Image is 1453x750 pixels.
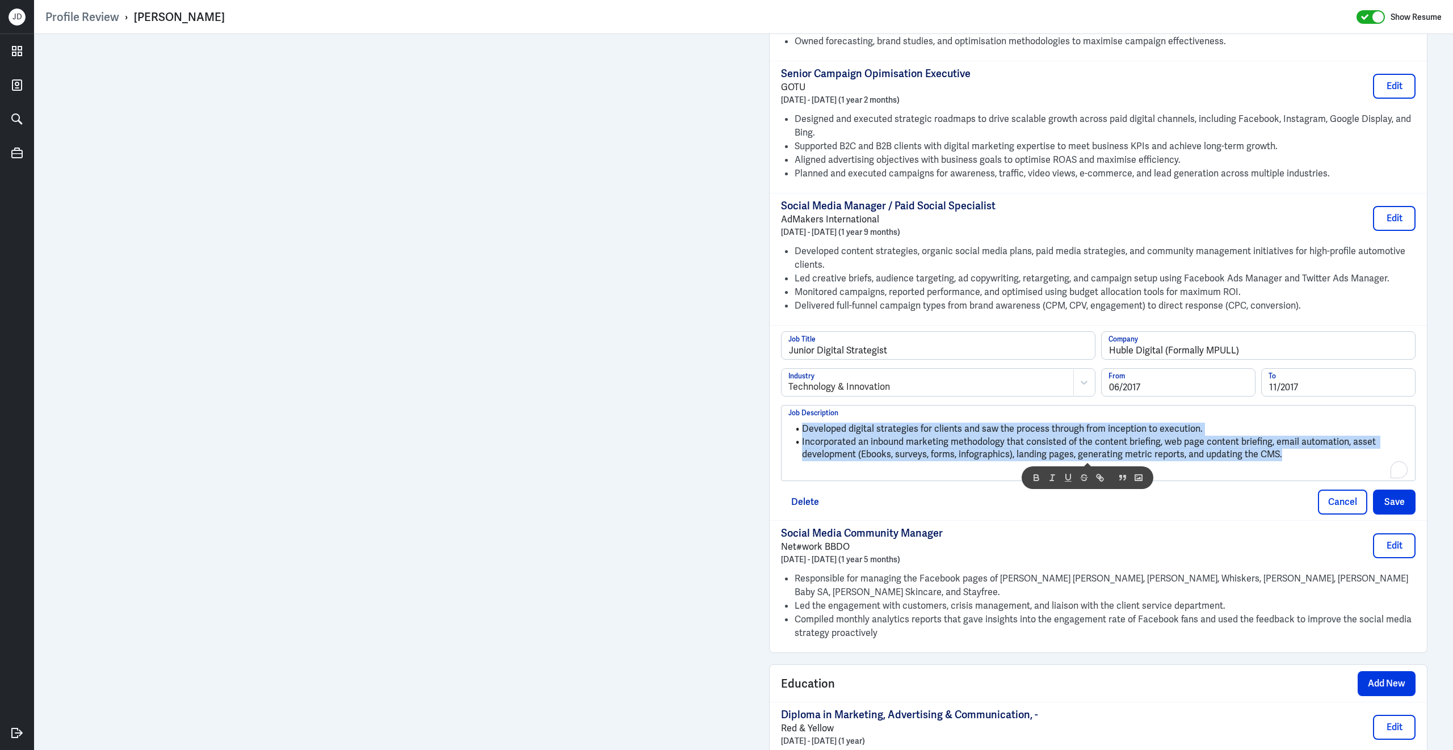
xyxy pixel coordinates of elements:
[1373,74,1416,99] button: Edit
[795,285,1416,299] li: Monitored campaigns, reported performance, and optimised using budget allocation tools for maximu...
[781,540,943,554] p: Net#work BBDO
[795,245,1416,272] li: Developed content strategies, organic social media plans, paid media strategies, and community ma...
[1373,533,1416,558] button: Edit
[60,45,718,739] iframe: https://ppcdn.hiredigital.com/register/65483548/resumes/635870493/2022_Nick_Branford_CV_Updated.p...
[1318,490,1367,515] button: Cancel
[45,10,119,24] a: Profile Review
[1358,671,1416,696] button: Add New
[1102,332,1415,359] input: Company
[788,417,1408,478] div: To enrich screen reader interactions, please activate Accessibility in Grammarly extension settings
[795,140,1416,153] li: Supported B2C and B2B clients with digital marketing expertise to meet business KPIs and achieve ...
[781,526,943,540] p: Social Media Community Manager
[781,490,829,515] button: Delete
[795,613,1416,640] li: Compiled monthly analytics reports that gave insights into the engagement rate of Facebook fans a...
[781,708,1038,722] p: Diploma in Marketing, Advertising & Communication, -
[781,722,1038,735] p: Red & Yellow
[119,10,134,24] p: ›
[1391,10,1442,24] label: Show Resume
[781,554,943,565] p: [DATE] - [DATE] (1 year 5 months)
[1373,206,1416,231] button: Edit
[781,213,996,226] p: AdMakers International
[795,35,1416,48] li: Owned forecasting, brand studies, and optimisation methodologies to maximise campaign effectiveness.
[1262,369,1415,396] input: To
[781,226,996,238] p: [DATE] - [DATE] (1 year 9 months)
[795,272,1416,285] li: Led creative briefs, audience targeting, ad copywriting, retargeting, and campaign setup using Fa...
[1102,369,1255,396] input: From
[795,112,1416,140] li: Designed and executed strategic roadmaps to drive scalable growth across paid digital channels, i...
[795,599,1416,613] li: Led the engagement with customers, crisis management, and liaison with the client service departm...
[781,81,971,94] p: GOTU
[1373,715,1416,740] button: Edit
[781,94,971,106] p: [DATE] - [DATE] (1 year 2 months)
[134,10,225,24] div: [PERSON_NAME]
[782,332,1095,359] input: Job Title
[795,572,1416,599] li: Responsible for managing the Facebook pages of [PERSON_NAME] [PERSON_NAME], [PERSON_NAME], Whiske...
[788,423,1408,436] li: Developed digital strategies for clients and saw the process through from inception to execution.
[781,67,971,81] p: Senior Campaign Opimisation Executive
[781,735,1038,747] p: [DATE] - [DATE] (1 year)
[788,436,1408,461] li: Incorporated an inbound marketing methodology that consisted of the content briefing, web page co...
[1373,490,1416,515] button: Save
[795,167,1416,180] li: Planned and executed campaigns for awareness, traffic, video views, e-commerce, and lead generati...
[795,299,1416,313] li: Delivered full-funnel campaign types from brand awareness (CPM, CPV, engagement) to direct respon...
[781,675,835,692] span: Education
[795,153,1416,167] li: Aligned advertising objectives with business goals to optimise ROAS and maximise efficiency.
[781,199,996,213] p: Social Media Manager / Paid Social Specialist
[9,9,26,26] div: J D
